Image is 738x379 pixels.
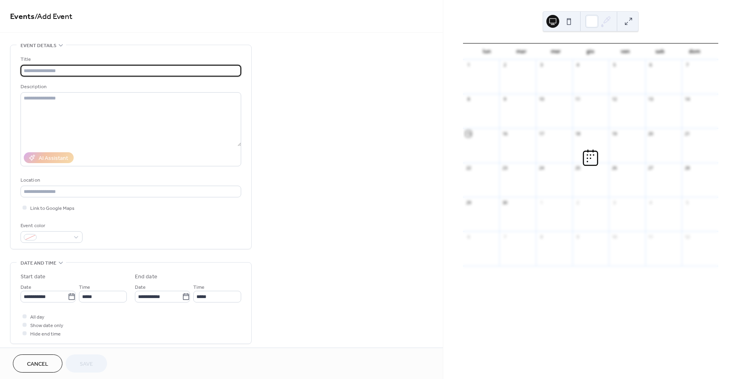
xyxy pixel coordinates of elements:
[648,234,654,240] div: 11
[465,165,471,171] div: 22
[538,234,544,240] div: 8
[538,62,544,68] div: 3
[193,283,205,292] span: Time
[502,165,508,171] div: 23
[30,313,44,321] span: All day
[684,62,690,68] div: 7
[21,273,45,281] div: Start date
[608,43,643,60] div: ven
[575,130,581,137] div: 18
[465,234,471,240] div: 6
[573,43,608,60] div: gio
[502,62,508,68] div: 2
[575,96,581,102] div: 11
[502,234,508,240] div: 7
[611,165,617,171] div: 26
[611,130,617,137] div: 19
[30,330,61,338] span: Hide end time
[575,234,581,240] div: 9
[504,43,539,60] div: mar
[684,199,690,205] div: 5
[502,199,508,205] div: 30
[79,283,90,292] span: Time
[538,130,544,137] div: 17
[648,199,654,205] div: 4
[648,130,654,137] div: 20
[611,199,617,205] div: 3
[648,62,654,68] div: 6
[465,199,471,205] div: 29
[10,9,35,25] a: Events
[469,43,504,60] div: lun
[465,96,471,102] div: 8
[575,165,581,171] div: 25
[13,354,62,373] button: Cancel
[465,62,471,68] div: 1
[611,234,617,240] div: 10
[538,165,544,171] div: 24
[21,55,240,64] div: Title
[30,204,74,213] span: Link to Google Maps
[538,96,544,102] div: 10
[648,96,654,102] div: 13
[677,43,712,60] div: dom
[135,273,157,281] div: End date
[684,130,690,137] div: 21
[502,130,508,137] div: 16
[30,321,63,330] span: Show date only
[135,283,146,292] span: Date
[648,165,654,171] div: 27
[21,176,240,184] div: Location
[465,130,471,137] div: 15
[538,199,544,205] div: 1
[21,83,240,91] div: Description
[35,9,72,25] span: / Add Event
[539,43,573,60] div: mer
[21,283,31,292] span: Date
[684,234,690,240] div: 12
[21,222,81,230] div: Event color
[27,360,48,369] span: Cancel
[575,62,581,68] div: 4
[502,96,508,102] div: 9
[684,165,690,171] div: 28
[575,199,581,205] div: 2
[611,62,617,68] div: 5
[684,96,690,102] div: 14
[643,43,677,60] div: sab
[21,41,56,50] span: Event details
[611,96,617,102] div: 12
[21,259,56,267] span: Date and time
